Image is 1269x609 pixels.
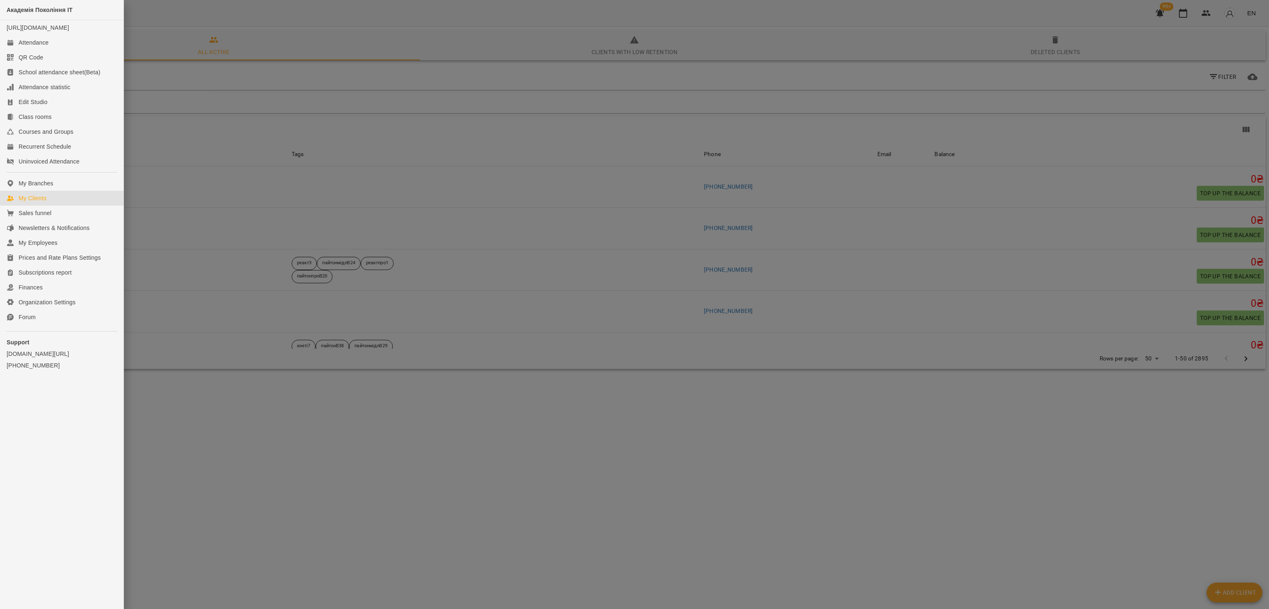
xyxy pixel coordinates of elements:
[19,128,74,136] div: Courses and Groups
[19,68,100,76] div: School attendance sheet(Beta)
[19,283,43,291] div: Finances
[7,7,73,13] span: Академія Покоління ІТ
[19,224,90,232] div: Newsletters & Notifications
[19,268,72,277] div: Subscriptions report
[7,24,69,31] a: [URL][DOMAIN_NAME]
[19,313,36,321] div: Forum
[19,38,49,47] div: Attendance
[19,157,79,166] div: Uninvoiced Attendance
[19,83,70,91] div: Attendance statistic
[19,239,57,247] div: My Employees
[19,254,101,262] div: Prices and Rate Plans Settings
[19,98,48,106] div: Edit Studio
[7,338,117,346] p: Support
[19,179,53,187] div: My Branches
[19,142,71,151] div: Recurrent Schedule
[19,209,51,217] div: Sales funnel
[19,194,46,202] div: My Clients
[19,298,76,306] div: Organization Settings
[7,361,117,370] a: [PHONE_NUMBER]
[19,113,52,121] div: Class rooms
[19,53,43,62] div: QR Code
[7,350,117,358] a: [DOMAIN_NAME][URL]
